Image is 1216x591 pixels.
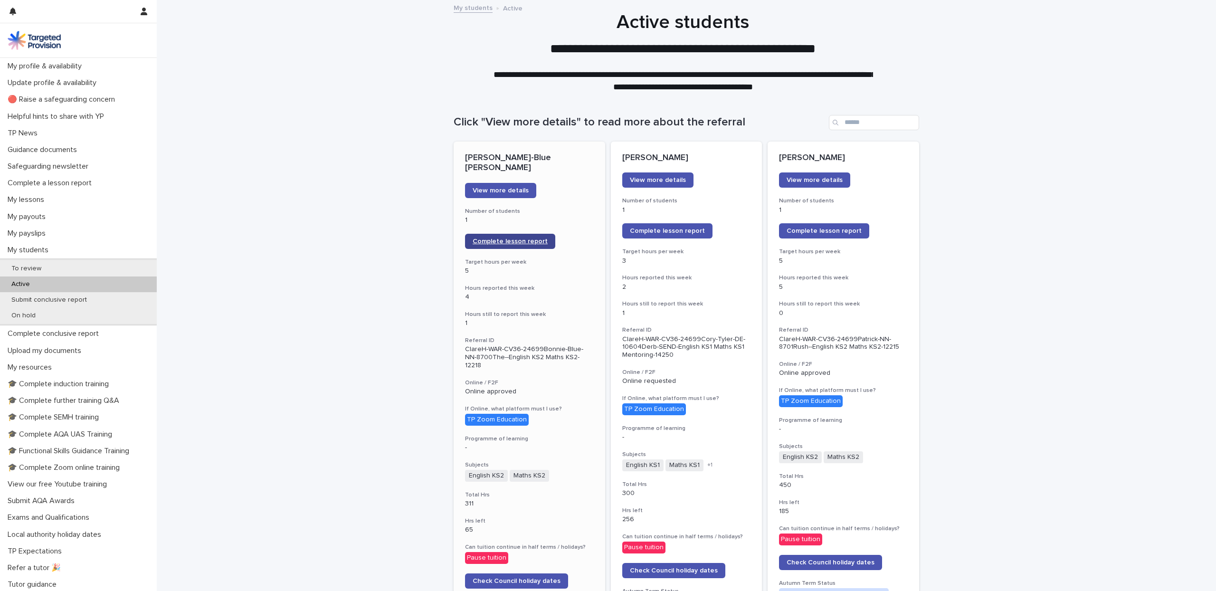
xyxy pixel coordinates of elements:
[779,326,908,334] h3: Referral ID
[465,573,568,589] a: Check Council holiday dates
[465,517,594,525] h3: Hrs left
[4,580,64,589] p: Tutor guidance
[4,380,116,389] p: 🎓 Complete induction training
[622,335,751,359] p: ClareH-WAR-CV36-24699Cory-Tyler-DE-10604Derb-SEND-English KS1 Maths KS1 Mentoring-14250
[779,387,908,394] h3: If Online, what platform must I use?
[779,223,869,238] a: Complete lesson report
[465,444,594,452] p: -
[779,197,908,205] h3: Number of students
[465,379,594,387] h3: Online / F2F
[4,280,38,288] p: Active
[779,525,908,533] h3: Can tuition continue in half terms / holidays?
[630,177,686,183] span: View more details
[622,459,664,471] span: English KS1
[779,481,908,489] p: 450
[4,346,89,355] p: Upload my documents
[4,480,114,489] p: View our free Youtube training
[787,228,862,234] span: Complete lesson report
[622,197,751,205] h3: Number of students
[824,451,863,463] span: Maths KS2
[465,543,594,551] h3: Can tuition continue in half terms / holidays?
[779,499,908,506] h3: Hrs left
[779,425,908,433] p: -
[4,112,112,121] p: Helpful hints to share with YP
[465,552,508,564] div: Pause tuition
[465,183,536,198] a: View more details
[4,78,104,87] p: Update profile & availability
[473,187,529,194] span: View more details
[4,530,109,539] p: Local authority holiday dates
[622,515,751,524] p: 256
[622,489,751,497] p: 300
[622,172,693,188] a: View more details
[707,462,712,468] span: + 1
[4,447,137,456] p: 🎓 Functional Skills Guidance Training
[465,461,594,469] h3: Subjects
[465,435,594,443] h3: Programme of learning
[4,95,123,104] p: 🔴 Raise a safeguarding concern
[465,258,594,266] h3: Target hours per week
[622,377,751,385] p: Online requested
[465,234,555,249] a: Complete lesson report
[622,563,725,578] a: Check Council holiday dates
[4,413,106,422] p: 🎓 Complete SEMH training
[4,430,120,439] p: 🎓 Complete AQA UAS Training
[779,555,882,570] a: Check Council holiday dates
[779,417,908,424] h3: Programme of learning
[779,274,908,282] h3: Hours reported this week
[4,162,96,171] p: Safeguarding newsletter
[622,369,751,376] h3: Online / F2F
[454,2,493,13] a: My students
[4,296,95,304] p: Submit conclusive report
[465,500,594,508] p: 311
[779,443,908,450] h3: Subjects
[779,507,908,515] p: 185
[4,129,45,138] p: TP News
[779,206,908,214] p: 1
[622,274,751,282] h3: Hours reported this week
[622,257,751,265] p: 3
[465,345,594,369] p: ClareH-WAR-CV36-24699Bonnie-Blue-NN-8700The--English KS2 Maths KS2-12218
[622,481,751,488] h3: Total Hrs
[510,470,549,482] span: Maths KS2
[779,335,908,352] p: ClareH-WAR-CV36-24699Patrick-NN-8701Rush--English KS2 Maths KS2-12215
[779,283,908,291] p: 5
[630,567,718,574] span: Check Council holiday dates
[622,403,686,415] div: TP Zoom Education
[622,507,751,515] h3: Hrs left
[4,363,59,372] p: My resources
[8,31,61,50] img: M5nRWzHhSzIhMunXDL62
[622,206,751,214] p: 1
[465,337,594,344] h3: Referral ID
[4,312,43,320] p: On hold
[4,212,53,221] p: My payouts
[622,326,751,334] h3: Referral ID
[4,145,85,154] p: Guidance documents
[622,542,665,553] div: Pause tuition
[4,179,99,188] p: Complete a lesson report
[4,547,69,556] p: TP Expectations
[465,470,508,482] span: English KS2
[622,451,751,458] h3: Subjects
[465,216,594,224] p: 1
[450,11,916,34] h1: Active students
[779,300,908,308] h3: Hours still to report this week
[622,425,751,432] h3: Programme of learning
[779,257,908,265] p: 5
[4,195,52,204] p: My lessons
[779,534,822,545] div: Pause tuition
[779,451,822,463] span: English KS2
[4,62,89,71] p: My profile & availability
[622,433,751,441] p: -
[622,153,751,163] p: [PERSON_NAME]
[779,172,850,188] a: View more details
[829,115,919,130] input: Search
[779,309,908,317] p: 0
[465,405,594,413] h3: If Online, what platform must I use?
[4,396,127,405] p: 🎓 Complete further training Q&A
[4,463,127,472] p: 🎓 Complete Zoom online training
[465,267,594,275] p: 5
[4,265,49,273] p: To review
[779,369,908,377] p: Online approved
